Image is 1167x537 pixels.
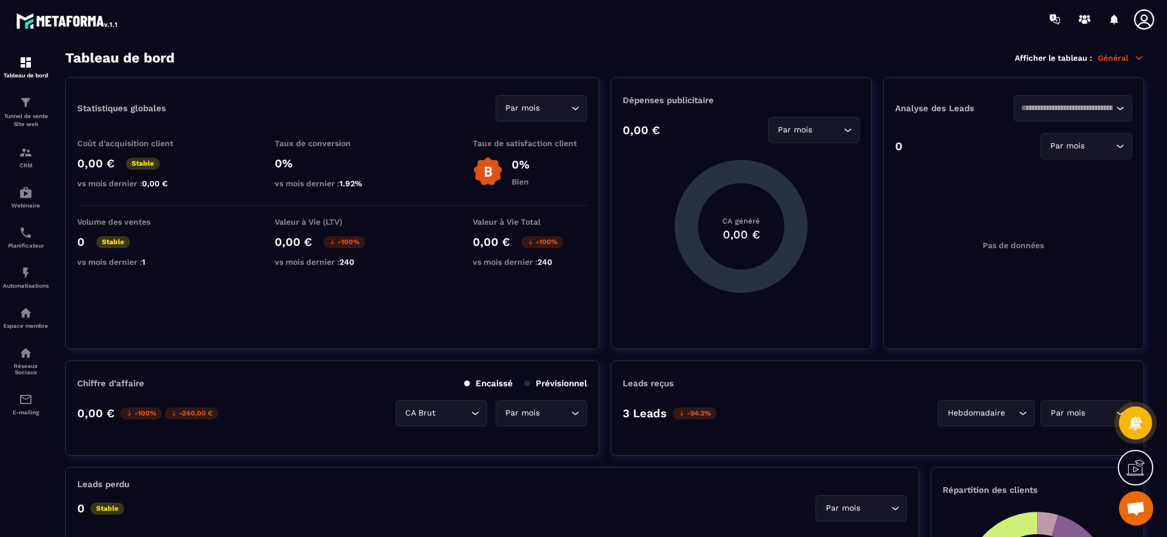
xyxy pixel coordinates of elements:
[19,346,33,360] img: social-network
[275,139,389,148] p: Taux de conversion
[1048,407,1087,420] span: Par mois
[823,502,863,515] span: Par mois
[3,87,49,137] a: formationformationTunnel de vente Site web
[3,112,49,128] p: Tunnel de vente Site web
[19,56,33,69] img: formation
[937,400,1035,426] div: Search for option
[895,139,903,153] p: 0
[863,502,888,515] input: Search for option
[3,297,49,338] a: automationsautomationsEspace membre
[1015,53,1092,62] p: Afficher le tableau :
[815,124,841,136] input: Search for option
[623,378,674,389] p: Leads reçus
[768,117,860,143] div: Search for option
[1098,53,1144,63] p: Général
[120,407,162,420] p: -100%
[464,378,513,389] p: Encaissé
[537,257,552,266] span: 240
[126,158,160,170] p: Stable
[473,156,503,187] img: b-badge-o.b3b20ee6.svg
[3,384,49,424] a: emailemailE-mailing
[512,158,529,171] p: 0%
[473,217,587,226] p: Valeur à Vie Total
[943,485,1132,495] p: Répartition des clients
[521,236,563,248] p: -100%
[323,236,365,248] p: -100%
[77,479,129,489] p: Leads perdu
[512,177,529,186] p: Bien
[275,257,389,266] p: vs mois dernier :
[3,323,49,329] p: Espace membre
[142,179,168,188] span: 0,00 €
[473,257,587,266] p: vs mois dernier :
[438,407,468,420] input: Search for option
[1041,400,1132,426] div: Search for option
[19,146,33,159] img: formation
[1087,407,1113,420] input: Search for option
[3,162,49,168] p: CRM
[16,10,119,31] img: logo
[395,400,487,426] div: Search for option
[142,257,145,266] span: 1
[19,226,33,240] img: scheduler
[1048,140,1087,152] span: Par mois
[496,400,587,426] div: Search for option
[165,407,218,420] p: -240,00 €
[3,72,49,79] p: Tableau de bord
[503,102,543,115] span: Par mois
[1014,95,1132,121] div: Search for option
[3,47,49,87] a: formationformationTableau de bord
[623,406,667,420] p: 3 Leads
[983,241,1044,250] p: Pas de données
[1021,102,1113,115] input: Search for option
[816,495,907,522] div: Search for option
[3,283,49,289] p: Automatisations
[1041,133,1132,159] div: Search for option
[19,266,33,280] img: automations
[3,137,49,177] a: formationformationCRM
[77,406,114,420] p: 0,00 €
[77,378,144,389] p: Chiffre d’affaire
[77,257,192,266] p: vs mois dernier :
[1087,140,1113,152] input: Search for option
[3,202,49,209] p: Webinaire
[275,217,389,226] p: Valeur à Vie (LTV)
[945,407,1007,420] span: Hebdomadaire
[3,242,49,249] p: Planificateur
[623,95,860,105] p: Dépenses publicitaire
[65,50,175,66] h3: Tableau de bord
[90,503,124,515] p: Stable
[543,407,568,420] input: Search for option
[77,179,192,188] p: vs mois dernier :
[473,235,510,249] p: 0,00 €
[77,501,85,515] p: 0
[473,139,587,148] p: Taux de satisfaction client
[503,407,543,420] span: Par mois
[339,257,354,266] span: 240
[77,103,166,113] p: Statistiques globales
[339,179,362,188] span: 1.92%
[1119,491,1153,526] a: Ouvrir le chat
[3,217,49,257] a: schedulerschedulerPlanificateur
[96,236,130,248] p: Stable
[77,156,114,170] p: 0,00 €
[496,95,587,121] div: Search for option
[3,409,49,416] p: E-mailing
[19,393,33,406] img: email
[1007,407,1016,420] input: Search for option
[77,139,192,148] p: Coût d'acquisition client
[275,179,389,188] p: vs mois dernier :
[19,306,33,320] img: automations
[3,338,49,384] a: social-networksocial-networkRéseaux Sociaux
[19,96,33,109] img: formation
[3,257,49,297] a: automationsautomationsAutomatisations
[403,407,438,420] span: CA Brut
[543,102,568,115] input: Search for option
[895,103,1014,113] p: Analyse des Leads
[19,186,33,199] img: automations
[672,407,717,420] p: -94.2%
[623,123,660,137] p: 0,00 €
[77,235,85,249] p: 0
[275,235,312,249] p: 0,00 €
[275,156,389,170] p: 0%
